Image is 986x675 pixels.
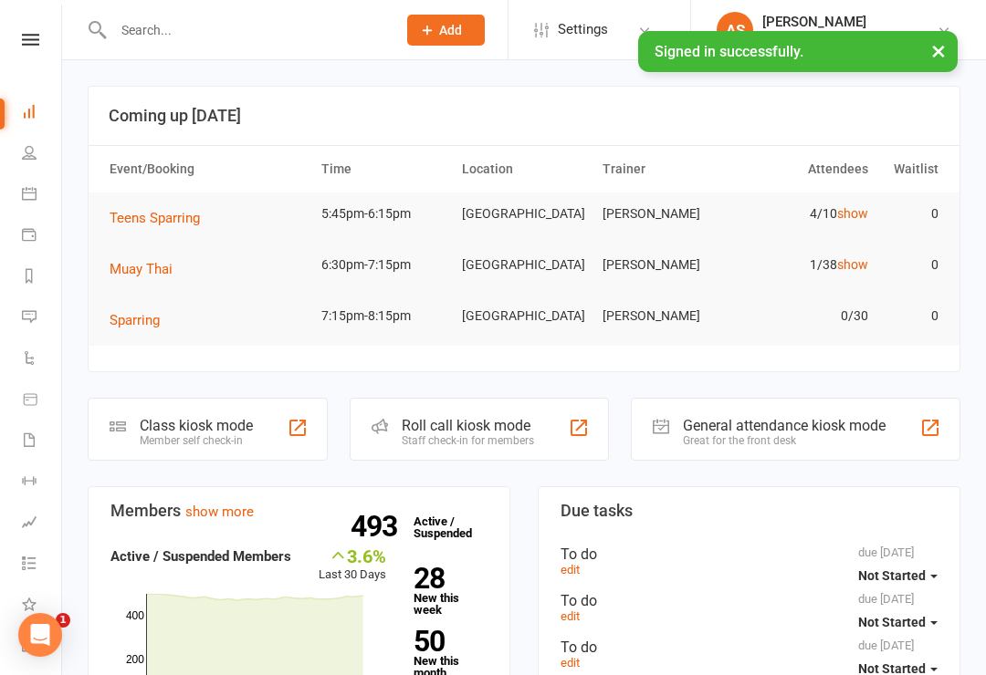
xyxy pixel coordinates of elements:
[454,146,594,192] th: Location
[110,502,488,520] h3: Members
[56,613,70,628] span: 1
[22,216,63,257] a: Payments
[110,258,185,280] button: Muay Thai
[717,12,753,48] div: AS
[837,257,868,272] a: show
[561,592,938,609] div: To do
[594,244,735,286] td: [PERSON_NAME]
[313,295,454,337] td: 7:15pm-8:15pm
[22,134,63,175] a: People
[313,192,454,235] td: 5:45pm-6:15pm
[140,434,253,447] div: Member self check-in
[683,417,886,434] div: General attendance kiosk mode
[735,146,876,192] th: Attendees
[22,380,63,421] a: Product Sales
[22,175,63,216] a: Calendar
[558,9,608,50] span: Settings
[735,244,876,286] td: 1/38
[313,244,454,286] td: 6:30pm-7:15pm
[561,656,580,670] a: edit
[185,504,254,520] a: show more
[876,295,947,337] td: 0
[594,146,735,192] th: Trainer
[858,606,938,639] button: Not Started
[735,192,876,235] td: 4/10
[110,548,291,565] strong: Active / Suspended Members
[402,417,534,434] div: Roll call kiosk mode
[22,257,63,298] a: Reports
[735,295,876,337] td: 0/30
[561,609,580,623] a: edit
[922,31,955,70] button: ×
[18,613,62,657] div: Open Intercom Messenger
[762,14,937,30] div: [PERSON_NAME]
[110,312,160,328] span: Sparring
[109,107,939,125] h3: Coming up [DATE]
[110,309,173,331] button: Sparring
[876,192,947,235] td: 0
[762,30,937,47] div: Bulldog Gym Castle Hill Pty Ltd
[837,206,868,221] a: show
[655,43,803,60] span: Signed in successfully.
[858,568,926,583] span: Not Started
[858,559,938,592] button: Not Started
[101,146,313,192] th: Event/Booking
[561,545,938,563] div: To do
[414,565,488,616] a: 28New this week
[454,244,594,286] td: [GEOGRAPHIC_DATA]
[683,434,886,447] div: Great for the front desk
[313,146,454,192] th: Time
[454,192,594,235] td: [GEOGRAPHIC_DATA]
[110,261,173,277] span: Muay Thai
[439,23,462,37] span: Add
[110,207,213,229] button: Teens Sparring
[319,545,386,566] div: 3.6%
[108,17,383,43] input: Search...
[876,146,947,192] th: Waitlist
[402,434,534,447] div: Staff check-in for members
[22,504,63,545] a: Assessments
[351,513,404,540] strong: 493
[561,639,938,656] div: To do
[876,244,947,286] td: 0
[414,565,480,592] strong: 28
[414,628,480,655] strong: 50
[110,210,200,226] span: Teens Sparring
[454,295,594,337] td: [GEOGRAPHIC_DATA]
[140,417,253,434] div: Class kiosk mode
[22,93,63,134] a: Dashboard
[858,615,926,629] span: Not Started
[561,502,938,520] h3: Due tasks
[561,563,580,576] a: edit
[594,295,735,337] td: [PERSON_NAME]
[22,586,63,627] a: What's New
[319,545,386,585] div: Last 30 Days
[407,15,485,46] button: Add
[404,502,485,553] a: 493Active / Suspended
[594,192,735,235] td: [PERSON_NAME]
